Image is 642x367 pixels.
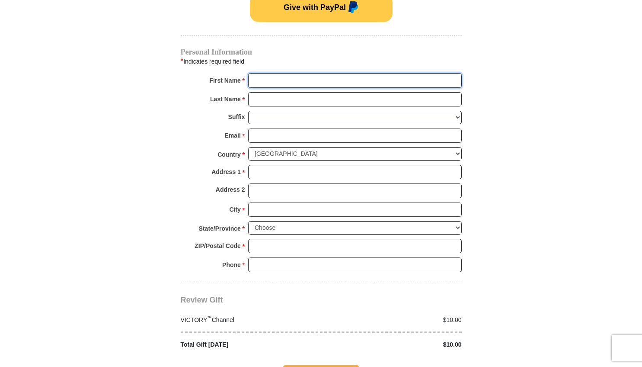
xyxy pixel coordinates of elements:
[176,315,321,325] div: VICTORY Channel
[225,129,241,142] strong: Email
[217,148,241,161] strong: Country
[210,74,241,87] strong: First Name
[228,111,245,123] strong: Suffix
[211,166,241,178] strong: Address 1
[181,56,462,67] div: Indicates required field
[346,1,358,15] img: paypal
[181,296,223,304] span: Review Gift
[195,240,241,252] strong: ZIP/Postal Code
[199,222,241,235] strong: State/Province
[284,3,346,12] span: Give with PayPal
[222,259,241,271] strong: Phone
[216,183,245,196] strong: Address 2
[181,48,462,55] h4: Personal Information
[321,340,466,349] div: $10.00
[207,315,212,320] sup: ™
[229,203,240,216] strong: City
[210,93,241,105] strong: Last Name
[321,315,466,325] div: $10.00
[176,340,321,349] div: Total Gift [DATE]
